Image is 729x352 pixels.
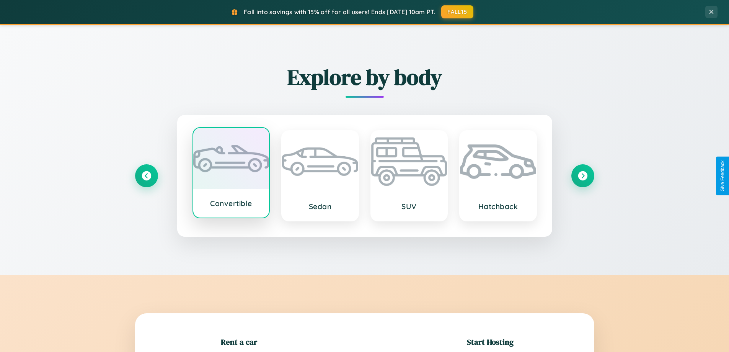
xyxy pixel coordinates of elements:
[135,62,594,92] h2: Explore by body
[720,160,725,192] div: Give Feedback
[468,202,528,211] h3: Hatchback
[379,202,440,211] h3: SUV
[441,5,473,18] button: FALL15
[467,336,514,347] h2: Start Hosting
[244,8,435,16] span: Fall into savings with 15% off for all users! Ends [DATE] 10am PT.
[221,336,257,347] h2: Rent a car
[201,199,262,208] h3: Convertible
[290,202,351,211] h3: Sedan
